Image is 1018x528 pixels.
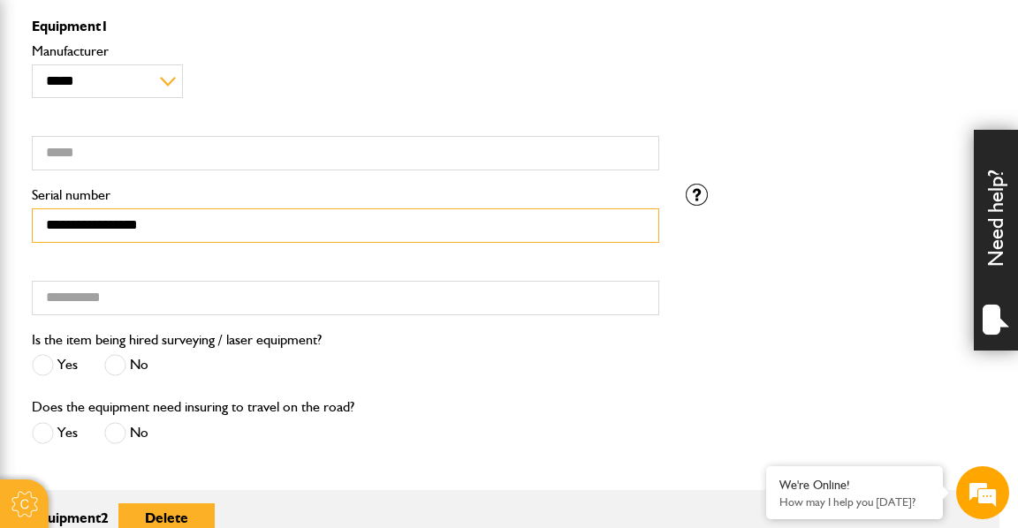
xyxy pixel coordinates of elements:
label: Manufacturer [32,44,659,58]
input: Enter your phone number [23,268,323,306]
input: Enter your last name [23,163,323,202]
input: Enter your email address [23,215,323,254]
img: d_20077148190_company_1631870298795_20077148190 [30,98,74,123]
label: Serial number [32,188,659,202]
span: 1 [101,18,109,34]
label: No [104,422,148,444]
label: No [104,354,148,376]
em: Start Chat [240,407,321,431]
div: Chat with us now [92,99,297,122]
textarea: Type your message and hit 'Enter' [23,320,323,381]
div: Need help? [974,130,1018,351]
label: Yes [32,354,78,376]
div: We're Online! [779,478,930,493]
label: Is the item being hired surveying / laser equipment? [32,333,322,347]
div: Minimize live chat window [290,9,332,51]
span: 2 [101,509,109,526]
p: Equipment [32,19,659,34]
label: Yes [32,422,78,444]
p: How may I help you today? [779,495,930,509]
label: Does the equipment need insuring to travel on the road? [32,400,354,414]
